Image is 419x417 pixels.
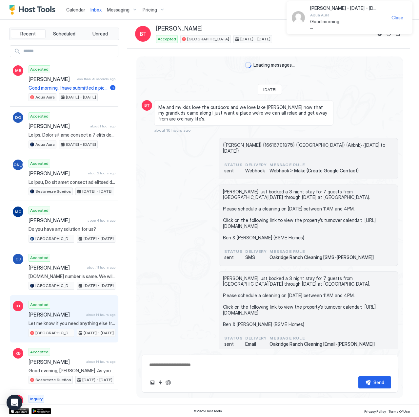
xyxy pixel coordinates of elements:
span: Delivery [245,249,267,254]
span: [DATE] - [DATE] [84,236,114,242]
span: Accepted [30,208,49,213]
span: Unread [92,31,108,37]
span: [PERSON_NAME] just booked a 3 night stay for 7 guests from [GEOGRAPHIC_DATA][DATE] through [DATE]... [223,189,394,241]
span: Messaging [107,7,130,13]
span: [DATE] - [DATE] [240,36,270,42]
span: Aqua Aura [35,142,55,147]
span: DG [15,115,21,121]
button: Scheduled [47,29,82,38]
span: [PERSON_NAME] just booked a 3 night stay for 7 guests from [GEOGRAPHIC_DATA][DATE] through [DATE]... [223,275,394,327]
div: Open Intercom Messenger [7,395,22,410]
span: Accepted [158,36,176,42]
span: about 16 hours ago [154,128,191,133]
span: sent [224,341,243,347]
a: Inbox [90,6,102,13]
span: [DATE] - [DATE] [66,142,96,147]
button: Upload image [149,379,156,386]
span: Loading messages... [253,62,295,68]
span: Good morning. I have submitted a picture of my passport tou provided. As well as a confirmation. [29,85,108,91]
span: CJ [15,256,21,262]
button: Unread [83,29,117,38]
span: Webhook > Make (Create Google Contact) [269,168,359,174]
span: Terms Of Use [389,409,410,413]
span: status [224,249,243,254]
span: [PERSON_NAME] [29,359,84,365]
span: Recent [20,31,36,37]
span: BT [140,30,147,38]
span: Webhook [245,168,267,174]
span: less than 20 seconds ago [76,77,115,81]
span: Privacy Policy [364,409,386,413]
span: [PERSON_NAME] [29,123,88,129]
span: [PERSON_NAME] [29,264,84,271]
span: Good evening, [PERSON_NAME]. As you settle in for the night, we wanted to thank you again for sel... [29,368,115,374]
span: SMS [245,254,267,260]
span: about 1 hour ago [90,124,115,128]
span: Accepted [30,255,49,261]
span: [DATE] - [DATE] [82,377,112,383]
span: Message Rule [269,162,359,168]
span: Accepted [30,161,49,166]
span: Aqua Aura [310,12,377,17]
span: Message Rule [269,249,374,254]
span: Close [391,15,403,21]
span: Accepted [30,349,49,355]
span: Accepted [30,302,49,308]
a: Terms Of Use [389,407,410,414]
span: [DATE] - [DATE] [82,188,112,194]
span: Accepted [30,66,49,72]
span: Do you have any solution for us? [29,226,115,232]
span: [PERSON_NAME] [29,311,84,318]
span: [PERSON_NAME] [156,25,203,33]
span: Let me know if you need anything else from me. [29,320,115,326]
button: Send [358,376,391,388]
a: App Store [9,408,29,414]
span: [GEOGRAPHIC_DATA] [35,283,72,289]
span: sent [224,254,243,260]
span: sent [224,168,243,174]
span: about 11 hours ago [87,265,115,270]
span: [DATE] - [DATE] [84,283,114,289]
span: 1 [112,85,114,90]
a: Privacy Policy [364,407,386,414]
span: BT [15,303,21,309]
a: Google Play Store [31,408,51,414]
span: [PERSON_NAME] [29,217,85,224]
span: Me and my kids love the outdoors and we love lake [PERSON_NAME] now that my grandkids came along ... [158,104,329,122]
span: [GEOGRAPHIC_DATA] [35,330,72,336]
span: Lo Ipsu, Do sit amet consect ad elitsed doe te Incididun Utlabo etd magnaa en adminim ven qui nos... [29,179,115,185]
span: {[PERSON_NAME]} {16616701875} {[GEOGRAPHIC_DATA]} {Airbnb} {[DATE] to [DATE]} [223,142,394,154]
input: Input Field [21,46,118,57]
span: Pricing [143,7,157,13]
a: Host Tools Logo [9,5,58,15]
span: BT [144,102,150,108]
span: Calendar [66,7,85,12]
span: Good morning. I have submitted a picture of my passport tou provided. As well as a confirmation. [310,19,377,30]
div: Send [373,379,384,386]
span: Aqua Aura [35,94,55,100]
span: Seabreeze Sueños [35,188,71,194]
span: status [224,335,243,341]
span: [GEOGRAPHIC_DATA] [187,36,229,42]
span: Oakridge Ranch Cleaning [Email-[PERSON_NAME]] [269,341,375,347]
span: [GEOGRAPHIC_DATA] [35,236,72,242]
div: tab-group [9,28,119,40]
span: about 4 hours ago [88,218,115,223]
span: Inbox [90,7,102,12]
button: ChatGPT Auto Reply [164,379,172,386]
span: MO [15,209,22,215]
span: Lo Ips, Dolor sit ame consect a 7 elits doei tem 0 incidi ut Labo Etdo magn Ali, Enimadmi 62ve qu... [29,132,115,138]
span: status [224,162,243,168]
span: [PERSON_NAME] [29,170,85,177]
span: about 2 hours ago [88,171,115,175]
button: Quick reply [156,379,164,386]
span: © 2025 Host Tools [193,409,222,413]
span: [PERSON_NAME] [2,162,34,168]
span: Email [245,341,267,347]
span: KB [15,350,21,356]
span: MB [15,68,21,74]
span: [PERSON_NAME] - [DATE] - [DATE] [310,5,377,11]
